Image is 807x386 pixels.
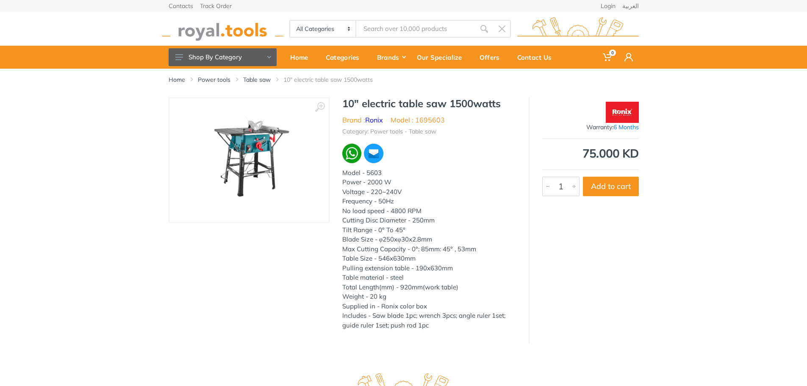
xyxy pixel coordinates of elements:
[609,50,616,56] span: 0
[169,75,185,84] a: Home
[342,311,516,330] div: Includes - Saw blade 1pc; wrench 3pcs; angle ruler 1set; guide ruler 1set; push rod 1pc
[342,292,516,302] div: Weight - 20 kg
[597,46,618,69] a: 0
[342,264,516,273] div: Pulling extension table - 190x630mm
[517,17,639,41] img: royal.tools Logo
[342,197,516,206] div: Frequency - 50Hz
[342,168,516,178] div: Model - 5603
[283,75,385,84] li: 10" electric table saw 1500watts
[583,177,639,196] button: Add to cart
[342,144,362,163] img: wa.webp
[342,206,516,216] div: No load speed - 4800 RPM
[474,48,511,66] div: Offers
[606,102,638,123] img: Ronix
[511,46,563,69] a: Contact Us
[169,48,277,66] button: Shop By Category
[198,75,230,84] a: Power tools
[342,127,436,136] li: Category: Power tools - Table saw
[162,17,283,41] img: royal.tools Logo
[284,48,320,66] div: Home
[320,48,371,66] div: Categories
[342,273,516,283] div: Table material - steel
[622,3,639,9] a: العربية
[342,254,516,264] div: Table Size - 546x630mm
[363,143,384,164] img: ma.webp
[169,75,639,84] nav: breadcrumb
[391,115,445,125] li: Model : 1695603
[342,178,516,187] div: Power - 2000 W
[342,302,516,311] div: Supplied in - Ronix color box
[474,46,511,69] a: Offers
[243,75,271,84] a: Table saw
[342,97,516,110] h1: 10" electric table saw 1500watts
[365,116,383,124] a: Ronix
[601,3,616,9] a: Login
[342,283,516,292] div: Total Length(mm) - 920mm(work table)
[542,123,639,132] div: Warranty:
[320,46,371,69] a: Categories
[511,48,563,66] div: Contact Us
[200,3,232,9] a: Track Order
[342,244,516,254] div: Max Cutting Capacity - 0°: 85mm: 45° , 53mm
[342,225,516,235] div: Tilt Range - 0° To 45°
[371,48,411,66] div: Brands
[613,123,639,131] span: 6 Months
[284,46,320,69] a: Home
[169,3,193,9] a: Contacts
[342,115,383,125] li: Brand :
[342,216,516,225] div: Cutting Disc Diameter - 250mm
[411,46,474,69] a: Our Specialize
[356,20,475,38] input: Site search
[342,235,516,244] div: Blade Size - φ250xφ30x2.8mm
[411,48,474,66] div: Our Specialize
[342,187,516,197] div: Voltage - 220~240V
[290,21,357,37] select: Category
[542,147,639,159] div: 75.000 KD
[196,107,302,214] img: Royal Tools - 10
